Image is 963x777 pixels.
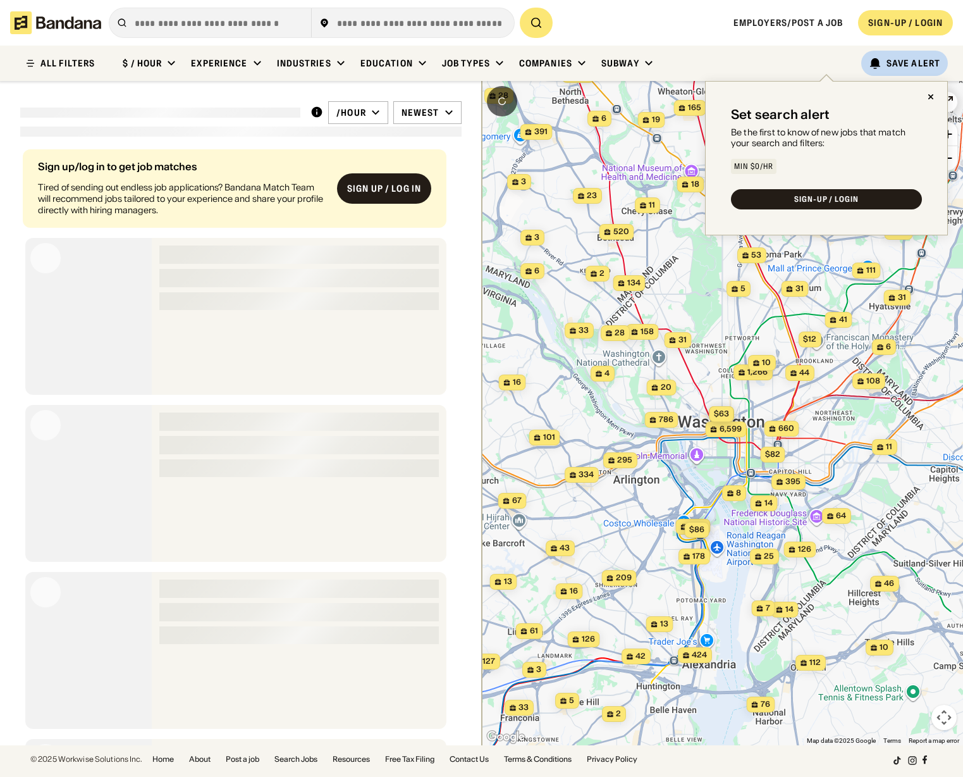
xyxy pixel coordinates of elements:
span: 165 [688,103,701,113]
span: Map data ©2025 Google [807,737,876,744]
a: Home [152,755,174,763]
span: 520 [613,227,629,237]
span: 31 [795,283,804,294]
span: 13 [660,619,668,630]
div: Sign up/log in to get job matches [38,161,327,171]
span: 127 [482,656,495,667]
div: Companies [519,58,572,69]
span: 61 [530,626,538,637]
span: 19 [652,115,660,125]
span: 20 [661,382,672,393]
span: 295 [617,455,632,466]
button: Map camera controls [931,705,957,730]
a: Open this area in Google Maps (opens a new window) [485,729,527,745]
span: 31 [898,292,906,303]
span: 8 [736,488,741,499]
div: Education [360,58,413,69]
a: Resources [333,755,370,763]
span: $63 [714,409,729,418]
a: Contact Us [450,755,489,763]
span: 209 [616,573,632,583]
span: 43 [560,543,570,554]
span: 3 [521,177,526,187]
span: 76 [761,699,770,710]
div: Be the first to know of new jobs that match your search and filters: [731,127,922,149]
a: Post a job [226,755,259,763]
span: 14 [785,604,794,615]
span: 18 [691,179,699,190]
a: Privacy Policy [587,755,637,763]
div: Industries [277,58,331,69]
span: 5 [569,695,574,706]
div: Tired of sending out endless job applications? Bandana Match Team will recommend jobs tailored to... [38,182,327,216]
a: Report a map error [909,737,959,744]
span: 6,599 [720,424,742,435]
span: 25 [764,551,774,562]
span: 33 [518,702,529,713]
span: 2 [616,709,621,719]
span: 16 [513,377,521,388]
span: 42 [635,651,646,662]
span: 1,266 [747,367,768,378]
span: 10 [880,642,888,653]
div: Subway [601,58,639,69]
img: Bandana logotype [10,11,101,34]
span: 33 [579,325,589,336]
span: 108 [866,376,880,387]
span: 158 [641,326,654,337]
span: 111 [866,265,876,276]
div: Sign up / Log in [347,183,421,194]
div: $ / hour [123,58,162,69]
div: SIGN-UP / LOGIN [794,196,859,203]
span: 424 [692,650,707,661]
a: Search Jobs [274,755,317,763]
span: 101 [543,432,555,443]
span: 6 [601,113,606,124]
span: $86 [689,525,704,534]
span: 660 [778,423,794,434]
span: 2 [599,268,604,279]
span: 44 [799,368,809,378]
a: Free Tax Filing [385,755,434,763]
span: 4 [604,368,610,379]
span: 67 [512,495,522,506]
span: 126 [798,544,811,555]
span: 13 [504,576,512,587]
div: Newest [402,107,439,118]
span: 11 [649,200,655,211]
span: 53 [751,250,761,261]
a: Terms & Conditions [504,755,572,763]
span: $82 [765,449,780,459]
div: /hour [336,107,366,118]
span: 334 [579,469,594,480]
span: 10 [762,357,771,368]
span: 14 [764,498,773,509]
div: © 2025 Workwise Solutions Inc. [30,755,142,763]
img: Google [485,729,527,745]
a: Employers/Post a job [733,17,843,28]
span: 46 [884,578,894,589]
div: Set search alert [731,107,830,122]
div: grid [20,144,462,745]
span: 112 [809,657,821,668]
span: 28 [615,328,625,339]
span: 178 [692,551,705,562]
span: 6 [534,266,539,277]
a: About [189,755,211,763]
span: 395 [785,476,800,487]
span: 391 [534,127,548,137]
span: 126 [582,634,595,645]
span: 64 [836,511,846,521]
span: 41 [839,314,847,325]
span: 7 [766,603,770,614]
span: 6 [886,342,891,352]
span: 3 [536,664,541,675]
div: Job Types [442,58,490,69]
span: 31 [678,335,687,345]
span: 5 [740,283,745,294]
span: 134 [627,278,641,289]
div: ALL FILTERS [40,59,95,68]
span: 11 [886,442,892,452]
span: 23 [587,190,597,201]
